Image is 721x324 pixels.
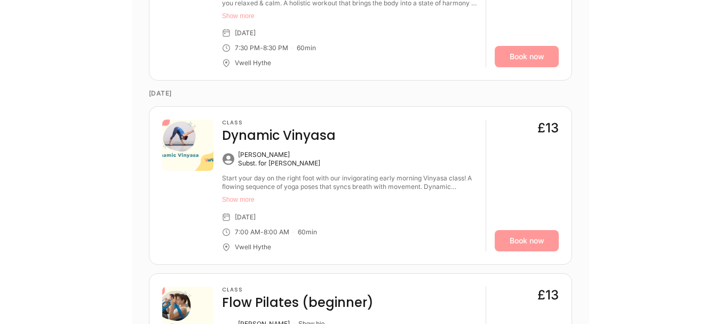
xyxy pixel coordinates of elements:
[260,44,263,52] div: -
[222,287,374,293] h3: Class
[537,120,559,137] div: £13
[235,213,256,222] div: [DATE]
[264,228,289,236] div: 8:00 AM
[235,228,260,236] div: 7:00 AM
[260,228,264,236] div: -
[297,44,316,52] div: 60 min
[235,59,271,67] div: Vwell Hythe
[495,230,559,251] a: Book now
[222,127,336,144] h4: Dynamic Vinyasa
[235,29,256,37] div: [DATE]
[495,46,559,67] a: Book now
[235,44,260,52] div: 7:30 PM
[222,294,374,311] h4: Flow Pilates (beginner)
[263,44,288,52] div: 8:30 PM
[298,228,317,236] div: 60 min
[222,195,477,204] button: Show more
[238,151,320,159] div: [PERSON_NAME]
[238,159,320,168] div: Subst. for [PERSON_NAME]
[149,81,572,106] time: [DATE]
[222,12,477,20] button: Show more
[222,120,336,126] h3: Class
[235,243,271,251] div: Vwell Hythe
[162,120,213,171] img: 700b52c3-107a-499f-8a38-c4115c73b02f.png
[222,174,477,191] div: Start your day on the right foot with our invigorating early morning Vinyasa class! A flowing seq...
[537,287,559,304] div: £13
